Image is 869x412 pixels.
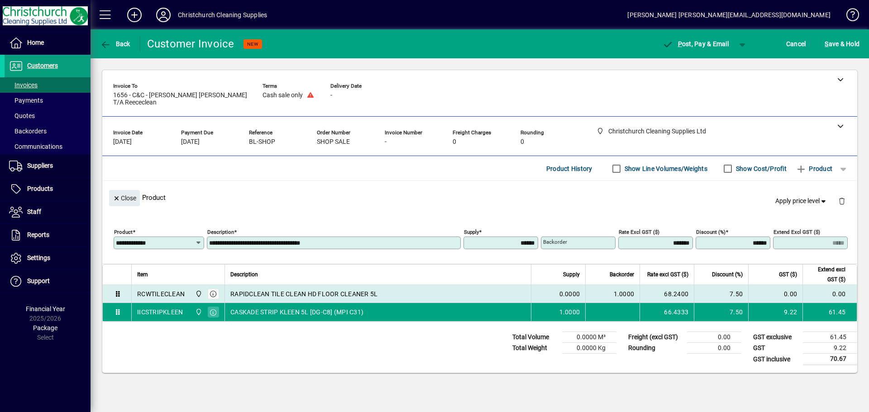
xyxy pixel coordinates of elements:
span: Backorder [610,270,634,279]
td: 70.67 [803,354,857,365]
button: Delete [831,190,853,212]
span: Reports [27,231,49,238]
a: Home [5,32,91,54]
app-page-header-button: Close [107,194,142,202]
mat-label: Product [114,229,133,235]
span: CASKADE STRIP KLEEN 5L [DG-C8] (MPI C31) [230,308,363,317]
label: Show Line Volumes/Weights [623,164,707,173]
span: 0.0000 [559,289,580,298]
span: Payments [9,97,43,104]
td: GST inclusive [749,354,803,365]
a: Invoices [5,77,91,93]
span: [DATE] [181,138,200,146]
span: Discount (%) [712,270,743,279]
td: 0.00 [748,285,802,303]
span: Extend excl GST ($) [808,265,845,284]
span: Settings [27,254,50,261]
button: Cancel [784,36,808,52]
div: IICSTRIPKLEEN [137,308,183,317]
button: Product [791,161,837,177]
td: GST exclusive [749,332,803,343]
span: Description [230,270,258,279]
span: Suppliers [27,162,53,169]
a: Staff [5,201,91,223]
div: 66.4333 [645,308,688,317]
a: Settings [5,247,91,270]
div: Product [102,181,857,214]
td: 7.50 [694,303,748,321]
span: Backorders [9,128,47,135]
button: Apply price level [772,193,831,209]
span: Financial Year [26,305,65,313]
td: 9.22 [748,303,802,321]
mat-label: Discount (%) [696,229,726,235]
div: Customer Invoice [147,37,234,51]
span: Christchurch Cleaning Supplies Ltd [193,289,203,299]
span: Communications [9,143,62,150]
span: - [385,138,387,146]
span: Customers [27,62,58,69]
span: SHOP SALE [317,138,350,146]
mat-label: Rate excl GST ($) [619,229,659,235]
td: 61.45 [803,332,857,343]
a: Payments [5,93,91,108]
span: Product [796,161,832,176]
button: Post, Pay & Email [658,36,733,52]
button: Close [109,190,140,206]
button: Profile [149,7,178,23]
td: Freight (excl GST) [624,332,687,343]
span: GST ($) [779,270,797,279]
mat-label: Backorder [543,239,567,245]
label: Show Cost/Profit [734,164,787,173]
a: Communications [5,139,91,154]
span: Christchurch Cleaning Supplies Ltd [193,307,203,317]
a: Quotes [5,108,91,123]
a: Suppliers [5,155,91,177]
span: S [825,40,828,47]
span: Close [113,191,136,206]
button: Back [98,36,133,52]
button: Add [120,7,149,23]
span: 1.0000 [614,289,635,298]
td: 0.00 [687,343,741,354]
span: P [678,40,682,47]
span: Support [27,277,50,284]
td: 0.0000 M³ [562,332,616,343]
span: Rate excl GST ($) [647,270,688,279]
a: Knowledge Base [840,2,858,31]
span: [DATE] [113,138,132,146]
div: [PERSON_NAME] [PERSON_NAME][EMAIL_ADDRESS][DOMAIN_NAME] [627,8,831,22]
span: - [330,92,332,99]
span: Cancel [786,37,806,51]
td: 0.00 [687,332,741,343]
td: 61.45 [802,303,857,321]
mat-label: Description [207,229,234,235]
td: 7.50 [694,285,748,303]
span: 0 [453,138,456,146]
span: Supply [563,270,580,279]
a: Products [5,178,91,200]
span: Product History [546,161,592,176]
app-page-header-button: Back [91,36,140,52]
mat-label: Extend excl GST ($) [774,229,820,235]
div: RCWTILECLEAN [137,289,185,298]
span: 0 [520,138,524,146]
span: Products [27,185,53,192]
span: RAPIDCLEAN TILE CLEAN HD FLOOR CLEANER 5L [230,289,377,298]
span: Apply price level [775,196,828,206]
td: 0.0000 Kg [562,343,616,354]
app-page-header-button: Delete [831,197,853,205]
a: Support [5,270,91,293]
a: Backorders [5,123,91,139]
td: GST [749,343,803,354]
button: Save & Hold [822,36,862,52]
td: 0.00 [802,285,857,303]
div: 68.2400 [645,289,688,298]
button: Product History [543,161,596,177]
span: Quotes [9,112,35,119]
span: Back [100,40,130,47]
span: NEW [247,41,258,47]
div: Christchurch Cleaning Supplies [178,8,267,22]
span: ave & Hold [825,37,859,51]
mat-label: Supply [464,229,479,235]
